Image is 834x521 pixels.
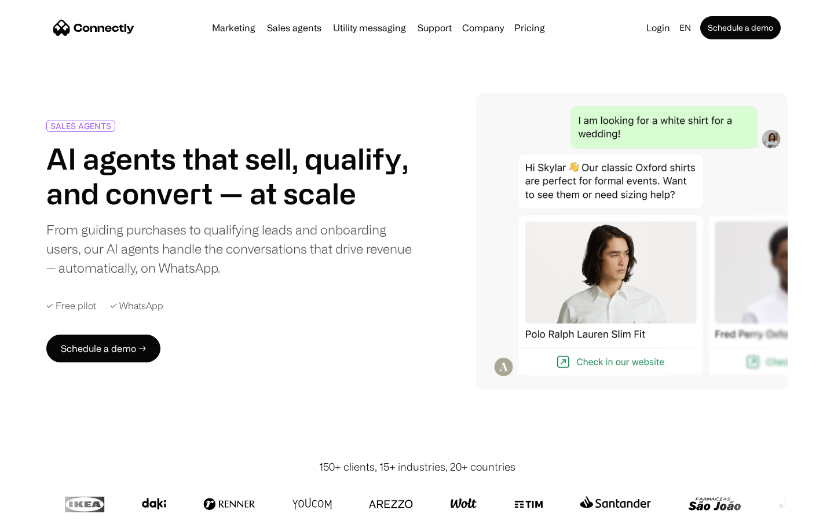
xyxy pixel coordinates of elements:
[462,20,504,36] div: Company
[262,23,326,32] a: Sales agents
[46,300,96,311] div: ✓ Free pilot
[642,20,675,36] a: Login
[46,220,412,277] div: From guiding purchases to qualifying leads and onboarding users, our AI agents handle the convers...
[700,16,781,39] a: Schedule a demo
[679,20,691,36] div: en
[510,23,550,32] a: Pricing
[328,23,411,32] a: Utility messaging
[46,141,412,211] h1: AI agents that sell, qualify, and convert — at scale
[46,335,160,362] a: Schedule a demo →
[413,23,456,32] a: Support
[319,459,515,475] div: 150+ clients, 15+ industries, 20+ countries
[50,122,111,130] div: SALES AGENTS
[207,23,260,32] a: Marketing
[110,300,163,311] div: ✓ WhatsApp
